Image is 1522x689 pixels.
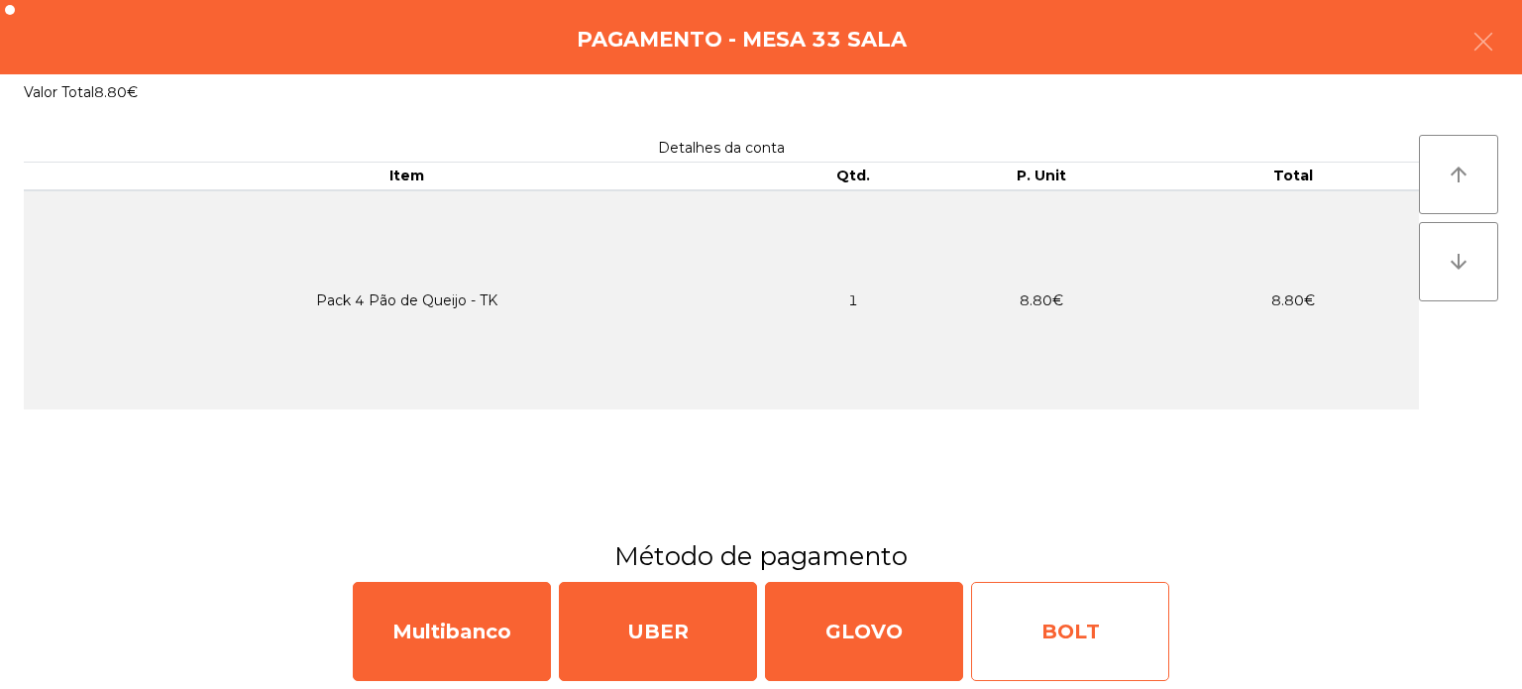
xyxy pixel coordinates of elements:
[353,582,551,681] div: Multibanco
[1419,135,1498,214] button: arrow_upward
[916,190,1167,409] td: 8.80€
[94,83,138,101] span: 8.80€
[1167,163,1419,190] th: Total
[790,163,916,190] th: Qtd.
[658,139,785,157] span: Detalhes da conta
[1419,222,1498,301] button: arrow_downward
[790,190,916,409] td: 1
[24,83,94,101] span: Valor Total
[971,582,1169,681] div: BOLT
[1167,190,1419,409] td: 8.80€
[15,538,1507,574] h3: Método de pagamento
[577,25,907,55] h4: Pagamento - Mesa 33 Sala
[24,163,790,190] th: Item
[1447,250,1470,274] i: arrow_downward
[24,190,790,409] td: Pack 4 Pão de Queijo - TK
[765,582,963,681] div: GLOVO
[559,582,757,681] div: UBER
[1447,163,1470,186] i: arrow_upward
[916,163,1167,190] th: P. Unit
